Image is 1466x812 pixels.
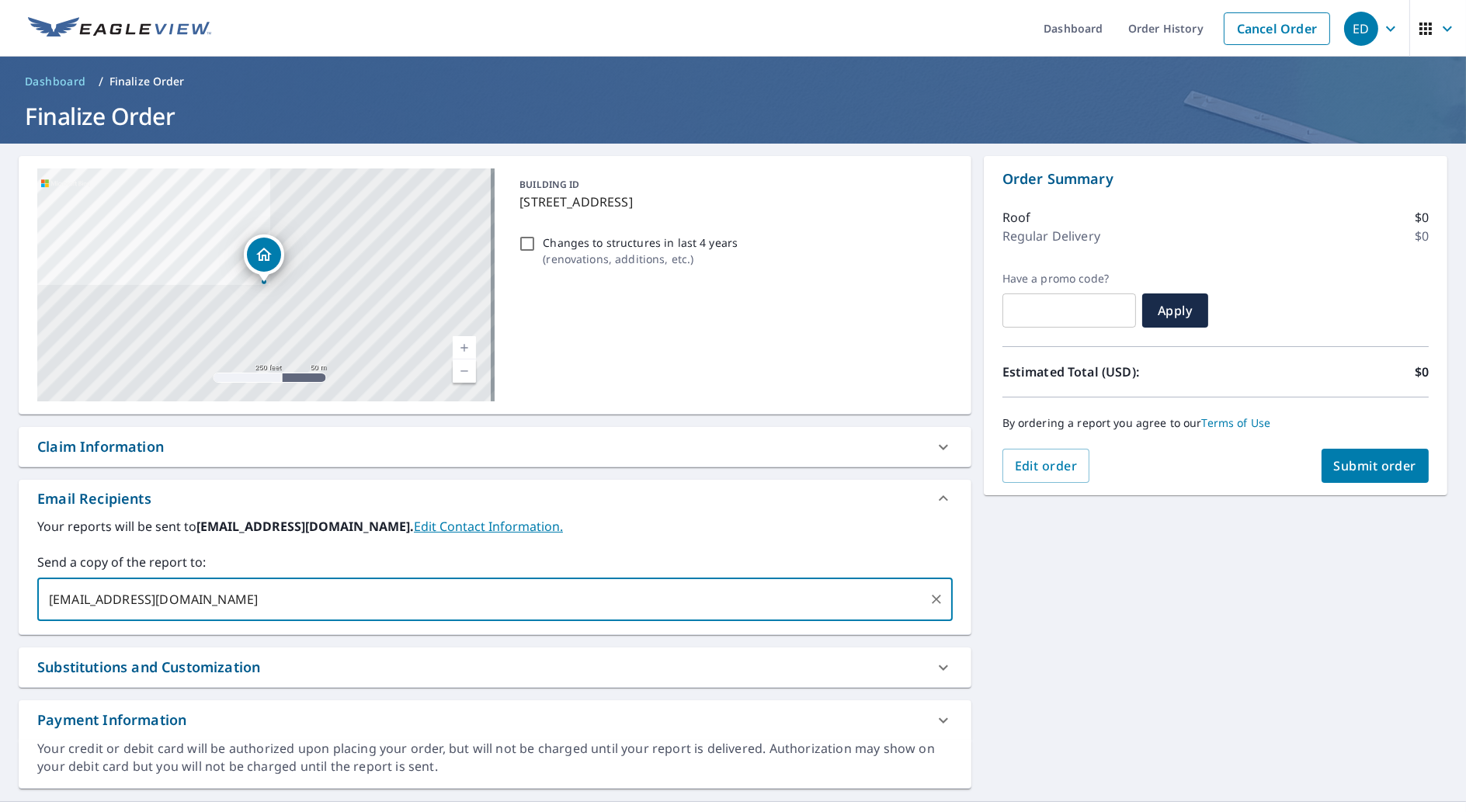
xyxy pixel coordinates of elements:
div: Payment Information [19,700,971,740]
p: By ordering a report you agree to our [1002,416,1429,430]
button: Edit order [1002,449,1090,483]
li: / [99,72,103,91]
p: $0 [1415,363,1429,381]
div: Substitutions and Customization [19,647,971,687]
p: [STREET_ADDRESS] [519,193,946,211]
span: Submit order [1334,457,1417,474]
a: Cancel Order [1224,12,1330,45]
button: Apply [1142,293,1208,328]
a: Current Level 17, Zoom In [453,336,476,359]
a: Dashboard [19,69,92,94]
span: Apply [1155,302,1196,319]
p: Changes to structures in last 4 years [543,234,738,251]
p: Order Summary [1002,168,1429,189]
h1: Finalize Order [19,100,1447,132]
div: Email Recipients [37,488,151,509]
p: BUILDING ID [519,178,579,191]
p: Regular Delivery [1002,227,1100,245]
nav: breadcrumb [19,69,1447,94]
div: Dropped pin, building 1, Residential property, 828 Lenox Ave Waukegan, IL 60085 [244,234,284,283]
p: $0 [1415,227,1429,245]
p: ( renovations, additions, etc. ) [543,251,738,267]
p: $0 [1415,208,1429,227]
p: Roof [1002,208,1031,227]
label: Have a promo code? [1002,272,1136,286]
div: Your credit or debit card will be authorized upon placing your order, but will not be charged unt... [37,740,953,776]
img: EV Logo [28,17,211,40]
div: Email Recipients [19,480,971,517]
span: Edit order [1015,457,1078,474]
div: Claim Information [19,427,971,467]
label: Send a copy of the report to: [37,553,953,571]
div: Substitutions and Customization [37,657,260,678]
b: [EMAIL_ADDRESS][DOMAIN_NAME]. [196,518,414,535]
p: Estimated Total (USD): [1002,363,1216,381]
div: ED [1344,12,1378,46]
div: Payment Information [37,710,186,730]
span: Dashboard [25,74,86,89]
button: Submit order [1322,449,1430,483]
p: Finalize Order [109,74,185,89]
a: EditContactInfo [414,518,563,535]
button: Clear [926,588,947,610]
a: Current Level 17, Zoom Out [453,359,476,383]
a: Terms of Use [1202,415,1271,430]
label: Your reports will be sent to [37,517,953,536]
div: Claim Information [37,436,164,457]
